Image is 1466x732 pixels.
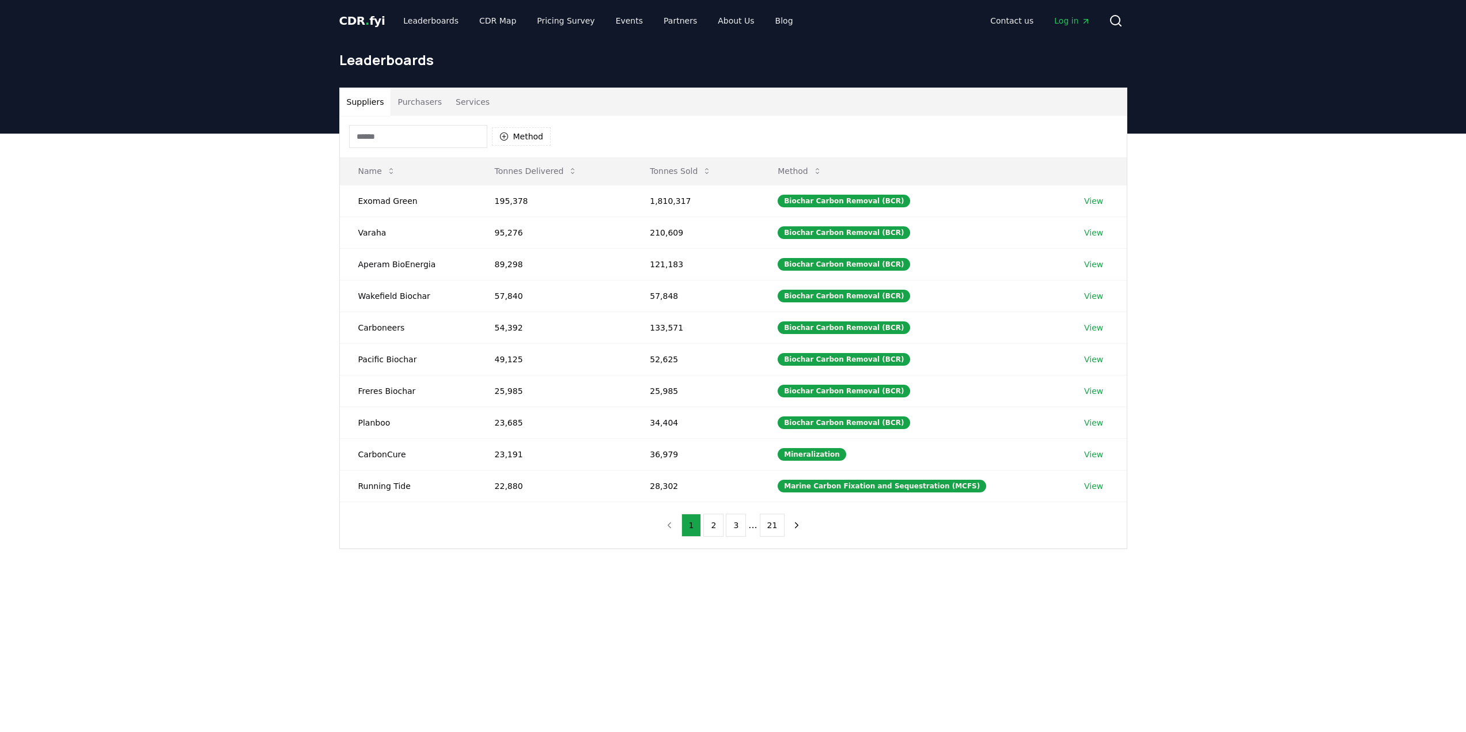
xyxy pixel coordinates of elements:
[340,375,476,407] td: Freres Biochar
[340,248,476,280] td: Aperam BioEnergia
[654,10,706,31] a: Partners
[340,88,391,116] button: Suppliers
[476,407,632,438] td: 23,685
[631,343,759,375] td: 52,625
[1084,385,1103,397] a: View
[394,10,802,31] nav: Main
[778,353,910,366] div: Biochar Carbon Removal (BCR)
[476,375,632,407] td: 25,985
[1045,10,1099,31] a: Log in
[476,185,632,217] td: 195,378
[1084,354,1103,365] a: View
[709,10,763,31] a: About Us
[340,438,476,470] td: CarbonCure
[778,480,986,492] div: Marine Carbon Fixation and Sequestration (MCFS)
[1084,290,1103,302] a: View
[1084,227,1103,238] a: View
[492,127,551,146] button: Method
[631,407,759,438] td: 34,404
[778,258,910,271] div: Biochar Carbon Removal (BCR)
[641,160,721,183] button: Tonnes Sold
[778,195,910,207] div: Biochar Carbon Removal (BCR)
[340,343,476,375] td: Pacific Biochar
[631,217,759,248] td: 210,609
[476,438,632,470] td: 23,191
[470,10,525,31] a: CDR Map
[981,10,1043,31] a: Contact us
[476,248,632,280] td: 89,298
[631,312,759,343] td: 133,571
[476,470,632,502] td: 22,880
[476,343,632,375] td: 49,125
[339,14,385,28] span: CDR fyi
[1084,449,1103,460] a: View
[703,514,723,537] button: 2
[1054,15,1090,26] span: Log in
[476,217,632,248] td: 95,276
[778,290,910,302] div: Biochar Carbon Removal (BCR)
[631,438,759,470] td: 36,979
[631,185,759,217] td: 1,810,317
[681,514,702,537] button: 1
[476,312,632,343] td: 54,392
[778,416,910,429] div: Biochar Carbon Removal (BCR)
[339,51,1127,69] h1: Leaderboards
[787,514,806,537] button: next page
[340,407,476,438] td: Planboo
[1084,195,1103,207] a: View
[631,470,759,502] td: 28,302
[449,88,497,116] button: Services
[631,248,759,280] td: 121,183
[778,385,910,397] div: Biochar Carbon Removal (BCR)
[778,226,910,239] div: Biochar Carbon Removal (BCR)
[726,514,746,537] button: 3
[1084,417,1103,428] a: View
[631,280,759,312] td: 57,848
[768,160,831,183] button: Method
[760,514,785,537] button: 21
[1084,259,1103,270] a: View
[340,312,476,343] td: Carboneers
[981,10,1099,31] nav: Main
[339,13,385,29] a: CDR.fyi
[748,518,757,532] li: ...
[365,14,369,28] span: .
[631,375,759,407] td: 25,985
[394,10,468,31] a: Leaderboards
[778,448,846,461] div: Mineralization
[778,321,910,334] div: Biochar Carbon Removal (BCR)
[476,280,632,312] td: 57,840
[340,185,476,217] td: Exomad Green
[349,160,405,183] button: Name
[1084,480,1103,492] a: View
[1084,322,1103,333] a: View
[528,10,604,31] a: Pricing Survey
[766,10,802,31] a: Blog
[486,160,587,183] button: Tonnes Delivered
[340,470,476,502] td: Running Tide
[607,10,652,31] a: Events
[340,217,476,248] td: Varaha
[340,280,476,312] td: Wakefield Biochar
[391,88,449,116] button: Purchasers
